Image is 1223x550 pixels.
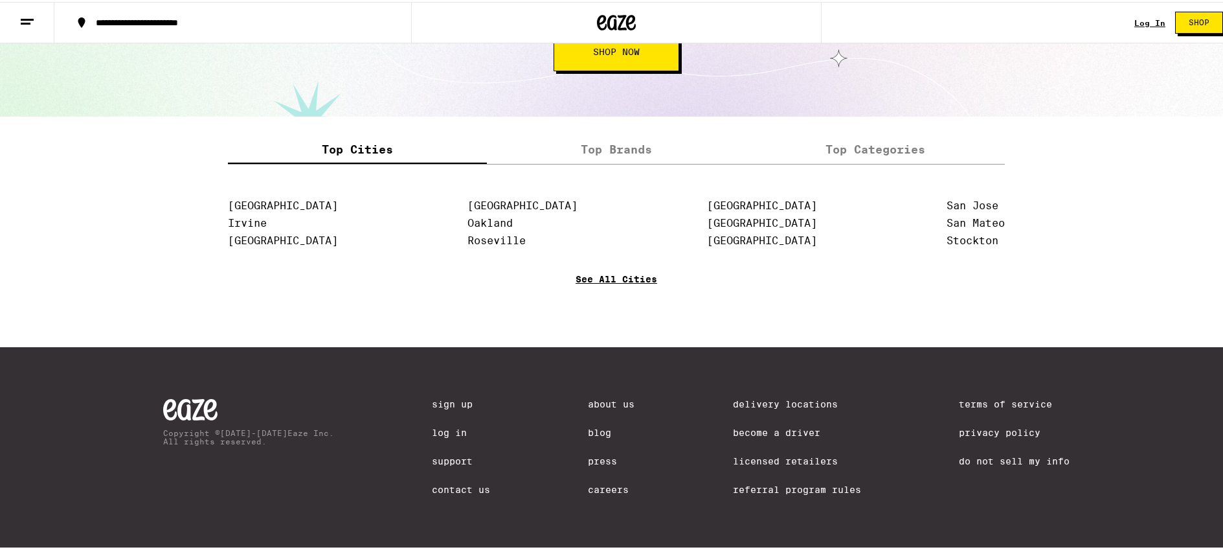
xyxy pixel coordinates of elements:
a: Privacy Policy [959,426,1070,436]
a: Log In [432,426,490,436]
a: Contact Us [432,483,490,493]
label: Top Brands [487,134,746,162]
label: Top Categories [746,134,1005,162]
label: Top Cities [228,134,487,162]
a: Sign Up [432,397,490,407]
a: Licensed Retailers [733,454,861,464]
a: Log In [1134,17,1165,25]
a: About Us [589,397,635,407]
a: Irvine [228,215,267,227]
a: Terms of Service [959,397,1070,407]
div: tabs [228,134,1005,163]
a: [GEOGRAPHIC_DATA] [228,233,338,245]
a: [GEOGRAPHIC_DATA] [228,198,338,210]
p: Copyright © [DATE]-[DATE] Eaze Inc. All rights reserved. [163,427,334,444]
button: Shop Now [554,30,679,69]
a: Become a Driver [733,426,861,436]
a: Do Not Sell My Info [959,454,1070,464]
a: Referral Program Rules [733,483,861,493]
a: Press [589,454,635,464]
a: Stockton [947,233,998,245]
a: Oakland [467,215,513,227]
a: Roseville [467,233,526,245]
a: [GEOGRAPHIC_DATA] [707,233,817,245]
a: Support [432,454,490,464]
a: [GEOGRAPHIC_DATA] [467,198,578,210]
button: Shop [1175,10,1223,32]
a: Careers [589,483,635,493]
a: San Jose [947,198,998,210]
a: San Mateo [947,215,1005,227]
a: See All Cities [576,272,657,320]
span: Shop Now [593,45,640,54]
a: [GEOGRAPHIC_DATA] [707,215,817,227]
a: [GEOGRAPHIC_DATA] [707,198,817,210]
span: Hi. Need any help? [8,9,93,19]
a: Delivery Locations [733,397,861,407]
a: Blog [589,426,635,436]
span: Shop [1189,17,1209,25]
